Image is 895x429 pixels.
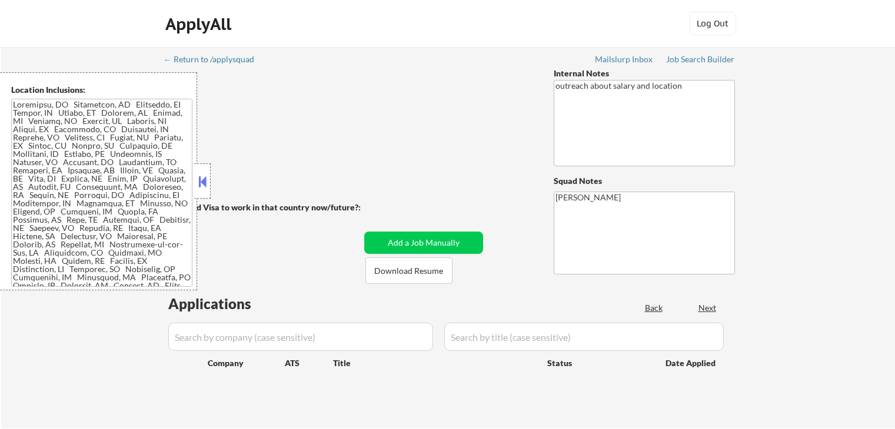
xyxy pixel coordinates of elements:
[666,357,717,369] div: Date Applied
[165,202,361,212] strong: Will need Visa to work in that country now/future?:
[168,323,433,351] input: Search by company (case sensitive)
[333,357,536,369] div: Title
[285,357,333,369] div: ATS
[164,55,265,63] div: ← Return to /applysquad
[595,55,654,63] div: Mailslurp Inbox
[645,302,664,314] div: Back
[595,55,654,66] a: Mailslurp Inbox
[164,55,265,66] a: ← Return to /applysquad
[364,232,483,254] button: Add a Job Manually
[365,257,453,284] button: Download Resume
[208,357,285,369] div: Company
[11,84,192,96] div: Location Inclusions:
[168,297,285,311] div: Applications
[666,55,735,63] div: Job Search Builder
[666,55,735,66] a: Job Search Builder
[698,302,717,314] div: Next
[165,14,235,34] div: ApplyAll
[444,323,724,351] input: Search by title (case sensitive)
[689,12,736,35] button: Log Out
[547,352,648,373] div: Status
[554,68,735,79] div: Internal Notes
[554,175,735,187] div: Squad Notes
